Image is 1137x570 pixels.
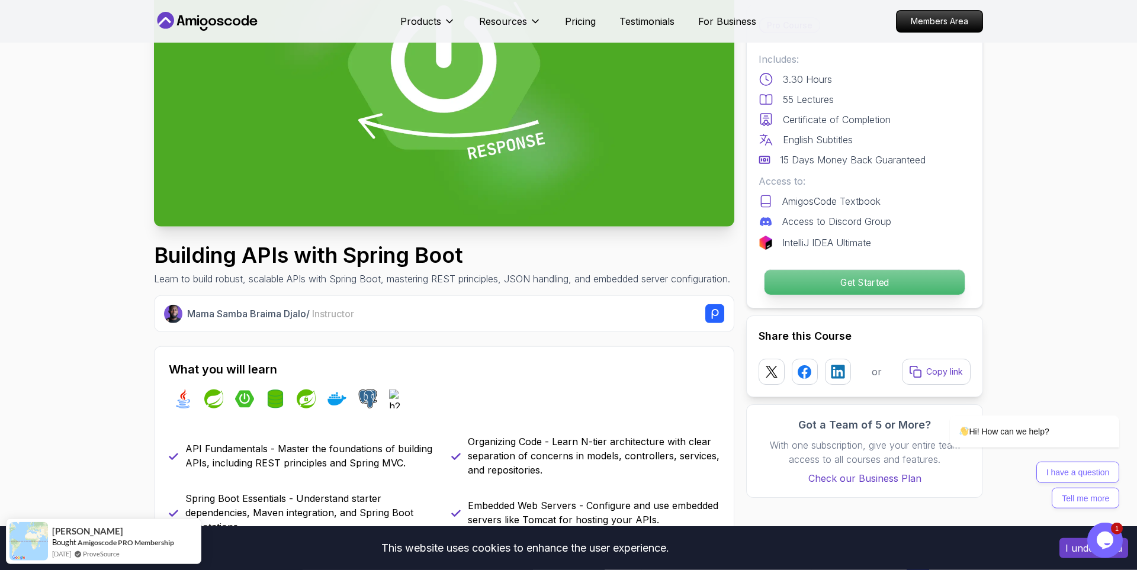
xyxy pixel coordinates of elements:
[83,549,120,559] a: ProveSource
[154,272,730,286] p: Learn to build robust, scalable APIs with Spring Boot, mastering REST principles, JSON handling, ...
[358,389,377,408] img: postgres logo
[872,365,882,379] p: or
[169,361,720,378] h2: What you will learn
[479,14,527,28] p: Resources
[185,491,437,534] p: Spring Boot Essentials - Understand starter dependencies, Maven integration, and Spring Boot anno...
[759,471,971,485] a: Check our Business Plan
[782,194,881,208] p: AmigosCode Textbook
[783,112,891,127] p: Certificate of Completion
[759,417,971,433] h3: Got a Team of 5 or More?
[619,14,675,28] a: Testimonials
[912,322,1125,517] iframe: chat widget
[174,389,192,408] img: java logo
[759,328,971,344] h2: Share this Course
[782,214,891,228] p: Access to Discord Group
[759,438,971,466] p: With one subscription, give your entire team access to all courses and features.
[783,72,832,86] p: 3.30 Hours
[327,389,346,408] img: docker logo
[759,236,773,250] img: jetbrains logo
[897,11,982,32] p: Members Area
[400,14,455,38] button: Products
[565,14,596,28] a: Pricing
[1087,523,1125,558] iframe: chat widget
[9,535,1042,561] div: This website uses cookies to enhance the user experience.
[185,442,437,470] p: API Fundamentals - Master the foundations of building APIs, including REST principles and Spring ...
[164,305,182,323] img: Nelson Djalo
[783,92,834,107] p: 55 Lectures
[902,359,971,385] button: Copy link
[782,236,871,250] p: IntelliJ IDEA Ultimate
[312,308,354,320] span: Instructor
[266,389,285,408] img: spring-data-jpa logo
[52,549,71,559] span: [DATE]
[187,307,354,321] p: Mama Samba Braima Djalo /
[759,174,971,188] p: Access to:
[783,133,853,147] p: English Subtitles
[468,434,720,477] p: Organizing Code - Learn N-tier architecture with clear separation of concerns in models, controll...
[764,269,965,295] button: Get Started
[297,389,316,408] img: spring-security logo
[896,10,983,33] a: Members Area
[400,14,441,28] p: Products
[479,14,541,38] button: Resources
[52,526,123,536] span: [PERSON_NAME]
[698,14,756,28] a: For Business
[780,153,926,167] p: 15 Days Money Back Guaranteed
[9,522,48,561] img: provesource social proof notification image
[389,389,408,408] img: h2 logo
[52,537,76,547] span: Bought
[468,498,720,527] p: Embedded Web Servers - Configure and use embedded servers like Tomcat for hosting your APIs.
[235,389,254,408] img: spring-boot logo
[78,538,174,547] a: Amigoscode PRO Membership
[154,243,730,267] h1: Building APIs with Spring Boot
[765,270,965,295] p: Get Started
[759,52,971,66] p: Includes:
[204,389,223,408] img: spring logo
[1059,538,1128,558] button: Accept cookies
